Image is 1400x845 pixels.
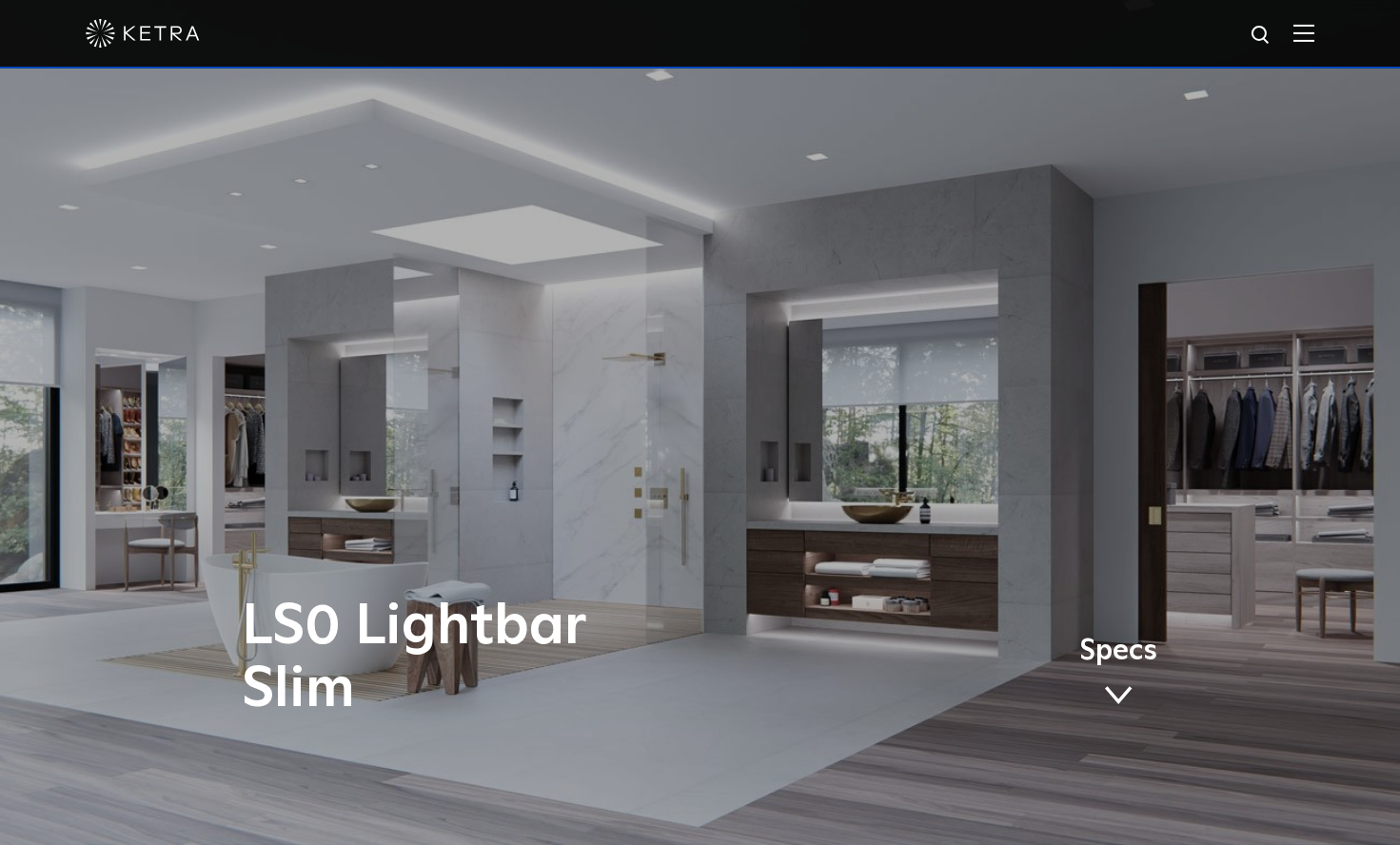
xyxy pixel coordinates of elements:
[1250,24,1273,48] img: search icon
[1079,638,1157,712] a: Specs
[86,19,200,48] img: ketra-logo-2019-white
[242,596,779,721] h1: LS0 Lightbar Slim
[1293,24,1314,42] img: Hamburger%20Nav.svg
[1079,638,1157,665] span: Specs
